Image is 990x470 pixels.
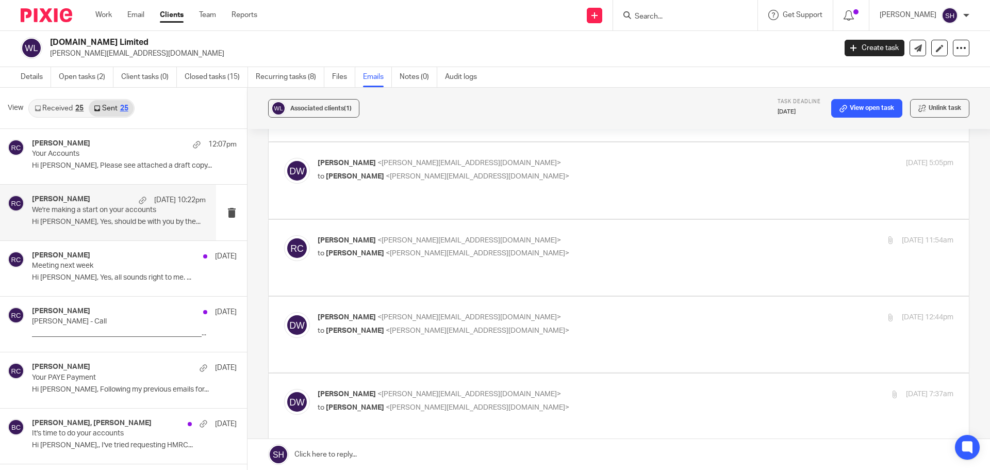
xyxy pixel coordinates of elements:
[32,441,237,450] p: Hi [PERSON_NAME],, I've tried requesting HMRC...
[386,327,569,334] span: <[PERSON_NAME][EMAIL_ADDRESS][DOMAIN_NAME]>
[910,99,969,118] button: Unlink task
[906,158,953,169] p: [DATE] 5:05pm
[215,419,237,429] p: [DATE]
[32,218,206,226] p: Hi [PERSON_NAME], Yes, should be with you by the...
[318,391,376,398] span: [PERSON_NAME]
[121,67,177,87] a: Client tasks (0)
[326,327,384,334] span: [PERSON_NAME]
[377,159,561,167] span: <[PERSON_NAME][EMAIL_ADDRESS][DOMAIN_NAME]>
[318,237,376,244] span: [PERSON_NAME]
[377,314,561,321] span: <[PERSON_NAME][EMAIL_ADDRESS][DOMAIN_NAME]>
[21,8,72,22] img: Pixie
[831,99,902,118] a: View open task
[32,317,196,326] p: [PERSON_NAME] - Call
[634,12,727,22] input: Search
[8,307,24,323] img: svg%3E
[199,10,216,20] a: Team
[8,251,24,268] img: svg%3E
[32,139,90,148] h4: [PERSON_NAME]
[778,99,821,104] span: Task deadline
[32,429,196,438] p: It's time to do your accounts
[268,99,359,118] button: Associated clients(1)
[318,404,324,411] span: to
[377,391,561,398] span: <[PERSON_NAME][EMAIL_ADDRESS][DOMAIN_NAME]>
[902,312,953,323] p: [DATE] 12:44pm
[290,105,352,111] span: Associated clients
[445,67,485,87] a: Audit logs
[363,67,392,87] a: Emails
[902,235,953,246] p: [DATE] 11:54am
[318,314,376,321] span: [PERSON_NAME]
[185,67,248,87] a: Closed tasks (15)
[318,173,324,180] span: to
[8,363,24,379] img: svg%3E
[778,108,821,116] p: [DATE]
[75,105,84,112] div: 25
[318,250,324,257] span: to
[318,159,376,167] span: [PERSON_NAME]
[386,173,569,180] span: <[PERSON_NAME][EMAIL_ADDRESS][DOMAIN_NAME]>
[326,250,384,257] span: [PERSON_NAME]
[386,250,569,257] span: <[PERSON_NAME][EMAIL_ADDRESS][DOMAIN_NAME]>
[8,419,24,435] img: svg%3E
[326,404,384,411] span: [PERSON_NAME]
[845,40,904,56] a: Create task
[232,10,257,20] a: Reports
[120,105,128,112] div: 25
[783,11,822,19] span: Get Support
[32,150,196,158] p: Your Accounts
[8,195,24,212] img: svg%3E
[32,161,237,170] p: Hi [PERSON_NAME], Please see attached a draft copy...
[32,419,152,428] h4: [PERSON_NAME], [PERSON_NAME]
[215,307,237,317] p: [DATE]
[271,101,286,116] img: svg%3E
[32,329,237,338] p: _______________________________________________...
[284,235,310,261] img: svg%3E
[32,307,90,316] h4: [PERSON_NAME]
[332,67,355,87] a: Files
[318,327,324,334] span: to
[400,67,437,87] a: Notes (0)
[284,158,310,184] img: svg%3E
[32,195,90,204] h4: [PERSON_NAME]
[21,67,51,87] a: Details
[127,10,144,20] a: Email
[208,139,237,150] p: 12:07pm
[215,363,237,373] p: [DATE]
[59,67,113,87] a: Open tasks (2)
[32,251,90,260] h4: [PERSON_NAME]
[906,389,953,400] p: [DATE] 7:37am
[32,206,171,215] p: We're making a start on your accounts
[89,100,133,117] a: Sent25
[8,139,24,156] img: svg%3E
[284,312,310,338] img: svg%3E
[50,37,673,48] h2: [DOMAIN_NAME] Limited
[284,389,310,415] img: svg%3E
[32,363,90,371] h4: [PERSON_NAME]
[21,37,42,59] img: svg%3E
[32,273,237,282] p: Hi [PERSON_NAME], Yes, all sounds right to me. ...
[160,10,184,20] a: Clients
[154,195,206,205] p: [DATE] 10:22pm
[880,10,936,20] p: [PERSON_NAME]
[50,48,829,59] p: [PERSON_NAME][EMAIL_ADDRESS][DOMAIN_NAME]
[8,103,23,114] span: View
[32,374,196,382] p: Your PAYE Payment
[215,251,237,262] p: [DATE]
[377,237,561,244] span: <[PERSON_NAME][EMAIL_ADDRESS][DOMAIN_NAME]>
[344,105,352,111] span: (1)
[32,385,237,394] p: Hi [PERSON_NAME], Following my previous emails for...
[256,67,324,87] a: Recurring tasks (8)
[32,262,196,270] p: Meeting next week
[95,10,112,20] a: Work
[386,404,569,411] span: <[PERSON_NAME][EMAIL_ADDRESS][DOMAIN_NAME]>
[326,173,384,180] span: [PERSON_NAME]
[29,100,89,117] a: Received25
[942,7,958,24] img: svg%3E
